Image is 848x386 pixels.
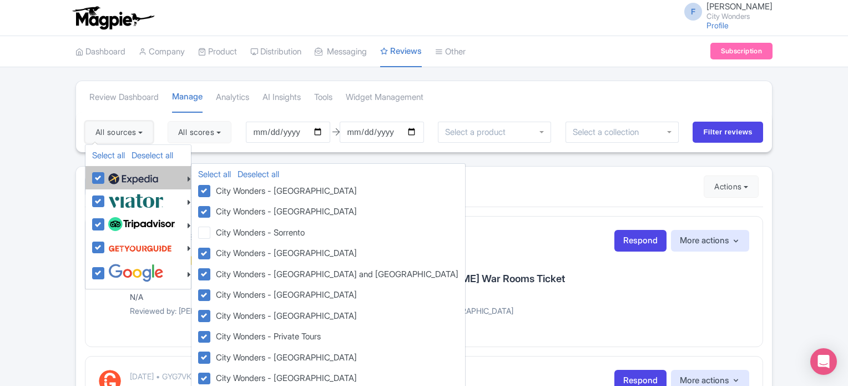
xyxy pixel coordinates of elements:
label: City Wonders - Private Tours [211,329,321,343]
label: City Wonders - [GEOGRAPHIC_DATA] [211,370,357,385]
label: City Wonders - [GEOGRAPHIC_DATA] [211,350,357,364]
a: Company [139,37,185,67]
a: Deselect all [132,150,173,161]
a: Reviews [380,36,422,68]
a: Respond [614,230,667,252]
small: City Wonders [706,13,773,20]
a: Analytics [216,82,249,113]
a: AI Insights [263,82,301,113]
input: Select a collection [573,127,647,137]
a: Distribution [250,37,301,67]
button: All sources [85,121,153,143]
img: logo-ab69f6fb50320c5b225c76a69d11143b.png [70,6,156,30]
button: More actions [671,230,749,252]
p: Reviewed by: [PERSON_NAME] • [GEOGRAPHIC_DATA] • Source: Magpie City Wonders [GEOGRAPHIC_DATA] [130,305,749,317]
img: expedia22-01-93867e2ff94c7cd37d965f09d456db68.svg [108,171,158,187]
img: get_your_guide-5a6366678479520ec94e3f9d2b9f304b.svg [108,238,172,259]
img: tripadvisor_background-ebb97188f8c6c657a79ad20e0caa6051.svg [108,217,175,232]
ul: All sources [85,144,191,289]
button: All scores [168,121,231,143]
a: Messaging [315,37,367,67]
p: [DATE] • GYG7VK99FMYF [130,370,221,382]
a: Profile [706,21,729,30]
input: Filter reviews [693,122,763,143]
a: Deselect all [238,169,279,179]
img: viator-e2bf771eb72f7a6029a5edfbb081213a.svg [108,192,164,210]
a: Select all [92,150,125,161]
div: Open Intercom Messenger [810,348,837,375]
input: Select a product [445,127,512,137]
a: Widget Management [346,82,423,113]
a: Dashboard [75,37,125,67]
span: F [684,3,702,21]
label: City Wonders - [GEOGRAPHIC_DATA] [211,204,357,218]
img: google-96de159c2084212d3cdd3c2fb262314c.svg [108,264,164,282]
a: Subscription [710,43,773,59]
label: City Wonders - [GEOGRAPHIC_DATA] and [GEOGRAPHIC_DATA] [211,267,458,281]
label: City Wonders - [GEOGRAPHIC_DATA] [211,308,357,323]
a: Other [435,37,466,67]
a: F [PERSON_NAME] City Wonders [678,2,773,20]
a: Manage [172,82,203,113]
span: [PERSON_NAME] [706,1,773,12]
label: City Wonders - [GEOGRAPHIC_DATA] [211,287,357,302]
div: N/A [130,291,749,303]
label: City Wonders - Sorrento [211,225,305,239]
label: City Wonders - [GEOGRAPHIC_DATA] [211,183,357,198]
a: Review Dashboard [89,82,159,113]
a: Product [198,37,237,67]
a: Tools [314,82,332,113]
label: City Wonders - [GEOGRAPHIC_DATA] [211,245,357,260]
button: Actions [704,176,759,198]
a: Select all [198,169,231,179]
